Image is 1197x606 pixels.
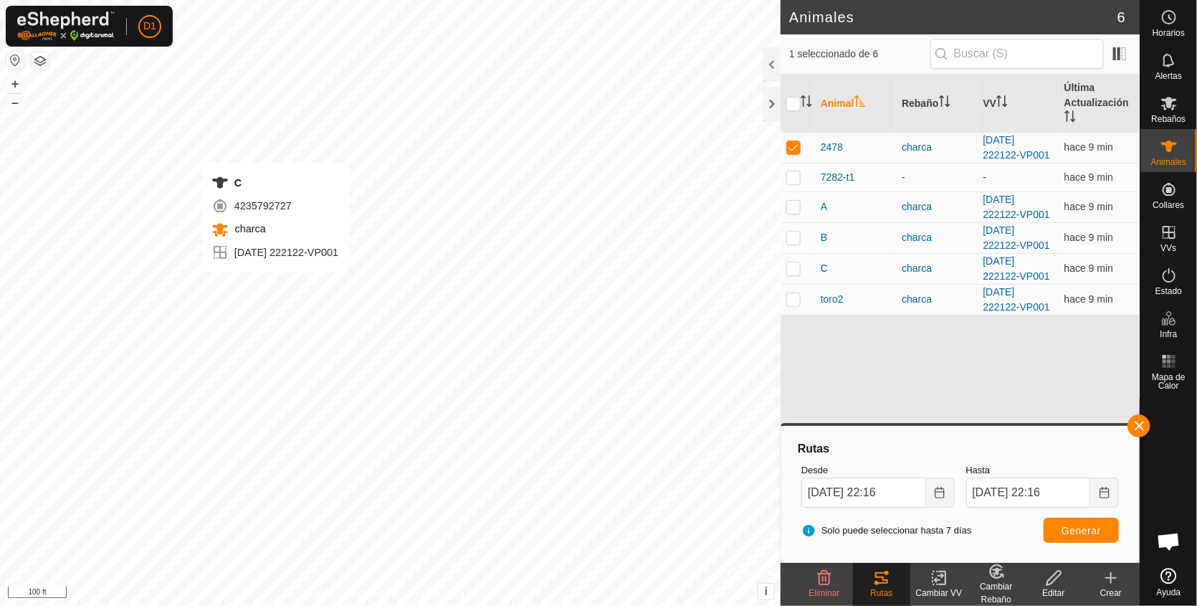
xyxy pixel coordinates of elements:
span: B [821,230,827,245]
span: 25 sept 2025, 22:07 [1064,171,1113,183]
a: [DATE] 222122-VP001 [983,134,1050,161]
label: Hasta [966,463,1120,478]
th: VV [978,75,1059,133]
div: C [211,174,338,191]
div: charca [902,230,971,245]
span: 6 [1117,6,1125,28]
button: + [6,75,24,93]
div: Editar [1025,587,1082,600]
button: Restablecer Mapa [6,52,24,69]
button: – [6,94,24,111]
div: [DATE] 222122-VP001 [211,244,338,261]
div: Cambiar Rebaño [968,580,1025,606]
span: charca [232,223,266,235]
app-display-virtual-paddock-transition: - [983,171,987,183]
button: i [758,584,774,600]
div: Rutas [853,587,910,600]
div: Rutas [796,440,1125,458]
label: Desde [801,463,955,478]
div: 4235792727 [211,197,338,214]
span: 7282-t1 [821,170,854,185]
a: Política de Privacidad [316,587,399,600]
a: [DATE] 222122-VP001 [983,224,1050,251]
span: Rebaños [1151,115,1186,123]
span: C [821,261,828,276]
span: 25 sept 2025, 22:07 [1064,201,1113,212]
span: Eliminar [809,588,839,598]
span: Solo puede seleccionar hasta 7 días [801,524,972,538]
div: Cambiar VV [910,587,968,600]
span: Generar [1062,525,1101,536]
input: Buscar (S) [930,39,1104,69]
span: Collares [1153,201,1184,209]
span: D1 [143,19,156,34]
span: Infra [1160,330,1177,338]
div: charca [902,292,971,307]
button: Choose Date [1090,478,1119,508]
span: A [821,199,827,214]
button: Choose Date [926,478,955,508]
a: Ayuda [1140,562,1197,602]
a: [DATE] 222122-VP001 [983,194,1050,220]
span: toro2 [821,292,844,307]
p-sorticon: Activar para ordenar [1064,113,1076,124]
p-sorticon: Activar para ordenar [854,98,866,109]
span: 25 sept 2025, 22:07 [1064,141,1113,153]
a: Contáctenos [416,587,464,600]
span: 25 sept 2025, 22:07 [1064,262,1113,274]
img: Logo Gallagher [17,11,115,41]
span: 25 sept 2025, 22:07 [1064,232,1113,243]
div: charca [902,140,971,155]
span: 2478 [821,140,843,155]
span: i [765,585,768,597]
span: VVs [1160,244,1176,252]
a: [DATE] 222122-VP001 [983,286,1050,313]
a: [DATE] 222122-VP001 [983,255,1050,282]
button: Capas del Mapa [32,52,49,70]
div: charca [902,199,971,214]
span: Alertas [1155,72,1182,80]
span: 1 seleccionado de 6 [789,47,930,62]
span: Ayuda [1157,588,1181,597]
div: Chat abierto [1148,520,1191,563]
span: Mapa de Calor [1144,373,1193,390]
h2: Animales [789,9,1117,26]
span: Animales [1151,158,1186,166]
th: Última Actualización [1059,75,1140,133]
p-sorticon: Activar para ordenar [939,98,950,109]
span: Horarios [1153,29,1185,37]
button: Generar [1044,518,1119,543]
th: Animal [815,75,896,133]
span: Estado [1155,287,1182,295]
span: 25 sept 2025, 22:07 [1064,293,1113,305]
div: Crear [1082,587,1140,600]
div: - [902,170,971,185]
th: Rebaño [896,75,977,133]
p-sorticon: Activar para ordenar [996,98,1008,109]
div: charca [902,261,971,276]
p-sorticon: Activar para ordenar [801,98,812,109]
